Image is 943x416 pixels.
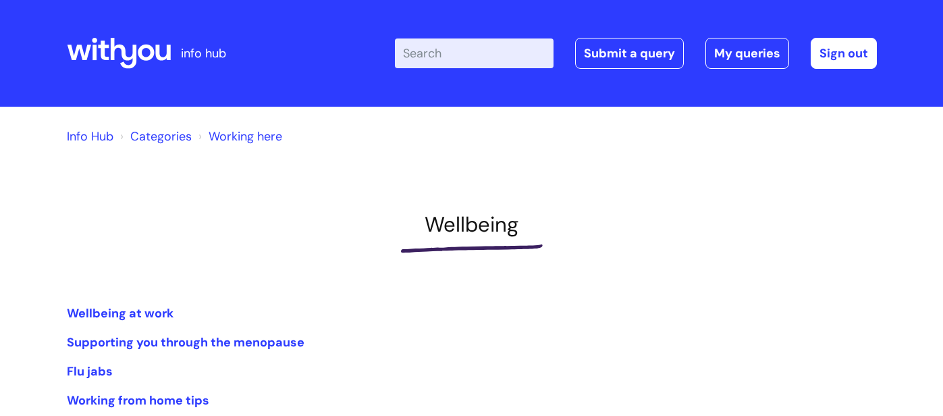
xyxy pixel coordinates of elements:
a: Categories [130,128,192,145]
p: info hub [181,43,226,64]
a: Sign out [811,38,877,69]
a: My queries [705,38,789,69]
li: Working here [195,126,282,147]
h1: Wellbeing [67,212,877,237]
input: Search [395,38,554,68]
a: Info Hub [67,128,113,145]
a: Working here [209,128,282,145]
div: | - [395,38,877,69]
a: Flu jabs [67,363,113,380]
a: Working from home tips [67,392,209,409]
a: Supporting you through the menopause [67,334,304,350]
a: Submit a query [575,38,684,69]
a: Wellbeing at work [67,305,173,321]
li: Solution home [117,126,192,147]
